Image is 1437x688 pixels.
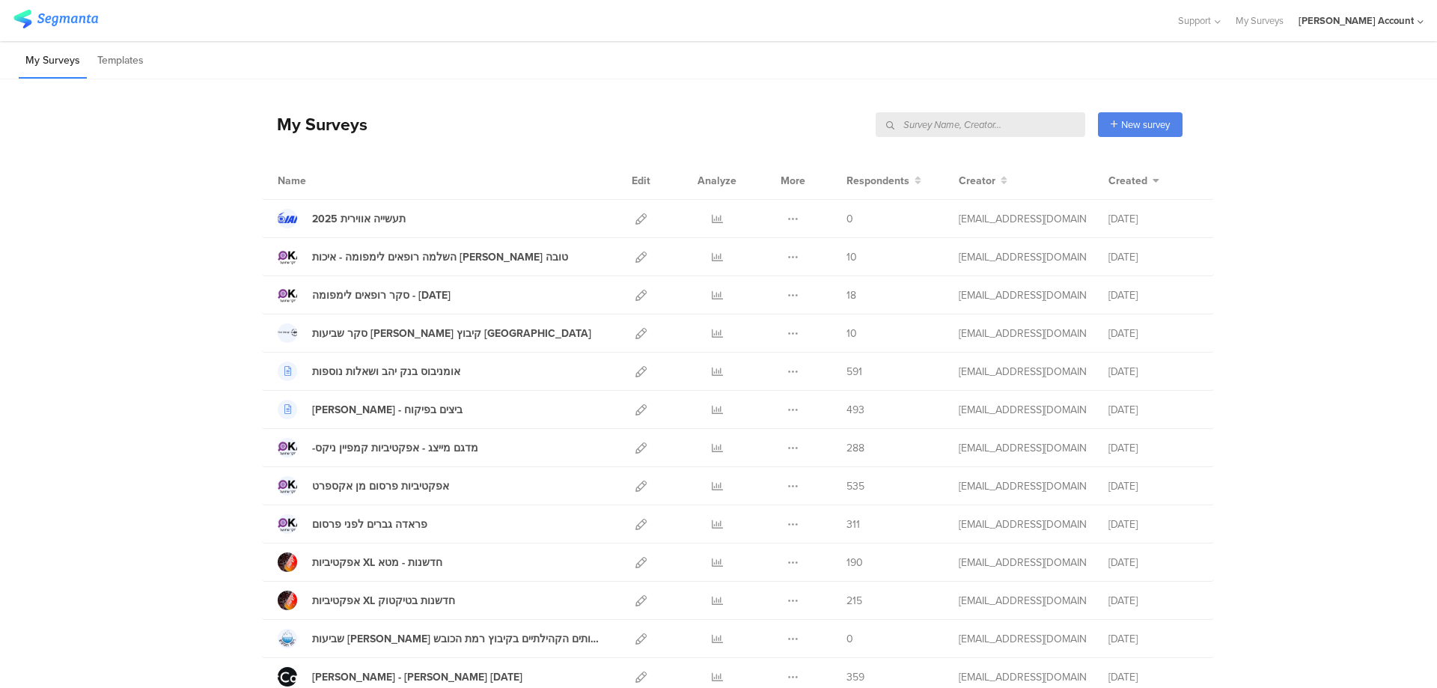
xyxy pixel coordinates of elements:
[846,555,863,570] span: 190
[846,287,856,303] span: 18
[312,287,451,303] div: סקר רופאים לימפומה - ספטמבר 2025
[777,162,809,199] div: More
[312,326,591,341] div: סקר שביעות רצון קיבוץ כנרת
[1108,517,1198,532] div: [DATE]
[312,249,568,265] div: השלמה רופאים לימפומה - איכות חיים טובה
[846,326,857,341] span: 10
[312,402,463,418] div: אסף פינק - ביצים בפיקוח
[278,667,522,687] a: [PERSON_NAME] - [PERSON_NAME] [DATE]
[278,552,442,572] a: אפקטיביות XL חדשנות - מטא
[312,211,406,227] div: תעשייה אווירית 2025
[846,440,864,456] span: 288
[1108,555,1198,570] div: [DATE]
[312,364,460,380] div: אומניבוס בנק יהב ושאלות נוספות
[278,438,478,457] a: -מדגם מייצג - אפקטיביות קמפיין ניקס
[278,173,367,189] div: Name
[846,173,921,189] button: Respondents
[846,364,862,380] span: 591
[959,593,1086,609] div: miri@miridikman.co.il
[1108,364,1198,380] div: [DATE]
[1108,631,1198,647] div: [DATE]
[91,43,150,79] li: Templates
[278,209,406,228] a: תעשייה אווירית 2025
[13,10,98,28] img: segmanta logo
[19,43,87,79] li: My Surveys
[278,285,451,305] a: סקר רופאים לימפומה - [DATE]
[278,400,463,419] a: [PERSON_NAME] - ביצים בפיקוח
[1108,211,1198,227] div: [DATE]
[1299,13,1414,28] div: [PERSON_NAME] Account
[959,326,1086,341] div: miri@miridikman.co.il
[625,162,657,199] div: Edit
[312,669,522,685] div: סקר מקאן - גל 7 ספטמבר 25
[312,555,442,570] div: אפקטיביות XL חדשנות - מטא
[846,211,853,227] span: 0
[278,362,460,381] a: אומניבוס בנק יהב ושאלות נוספות
[278,323,591,343] a: סקר שביעות [PERSON_NAME] קיבוץ [GEOGRAPHIC_DATA]
[846,249,857,265] span: 10
[1108,173,1159,189] button: Created
[1178,13,1211,28] span: Support
[1108,593,1198,609] div: [DATE]
[959,478,1086,494] div: miri@miridikman.co.il
[278,247,568,267] a: השלמה רופאים לימפומה - איכות [PERSON_NAME] טובה
[278,591,455,610] a: אפקטיביות XL חדשנות בטיקטוק
[959,249,1086,265] div: miri@miridikman.co.il
[278,476,449,496] a: אפקטיביות פרסום מן אקספרט
[959,440,1086,456] div: miri@miridikman.co.il
[1108,287,1198,303] div: [DATE]
[846,402,864,418] span: 493
[959,631,1086,647] div: miri@miridikman.co.il
[1108,402,1198,418] div: [DATE]
[262,112,367,137] div: My Surveys
[846,593,862,609] span: 215
[312,517,427,532] div: פראדה גברים לפני פרסום
[278,629,602,648] a: שביעות [PERSON_NAME] מהשירותים הקהילתיים בקיבוץ רמת הכובש
[959,402,1086,418] div: miri@miridikman.co.il
[846,173,909,189] span: Respondents
[312,631,602,647] div: שביעות רצון מהשירותים הקהילתיים בקיבוץ רמת הכובש
[312,478,449,494] div: אפקטיביות פרסום מן אקספרט
[1108,173,1147,189] span: Created
[876,112,1085,137] input: Survey Name, Creator...
[959,211,1086,227] div: miri@miridikman.co.il
[846,517,860,532] span: 311
[312,440,478,456] div: -מדגם מייצג - אפקטיביות קמפיין ניקס
[959,669,1086,685] div: miri@miridikman.co.il
[959,173,995,189] span: Creator
[1108,478,1198,494] div: [DATE]
[959,364,1086,380] div: miri@miridikman.co.il
[312,593,455,609] div: אפקטיביות XL חדשנות בטיקטוק
[1108,326,1198,341] div: [DATE]
[695,162,739,199] div: Analyze
[846,631,853,647] span: 0
[278,514,427,534] a: פראדה גברים לפני פרסום
[959,517,1086,532] div: miri@miridikman.co.il
[959,287,1086,303] div: miri@miridikman.co.il
[1108,249,1198,265] div: [DATE]
[1108,669,1198,685] div: [DATE]
[1108,440,1198,456] div: [DATE]
[959,173,1007,189] button: Creator
[846,478,864,494] span: 535
[1121,118,1170,132] span: New survey
[959,555,1086,570] div: miri@miridikman.co.il
[846,669,864,685] span: 359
